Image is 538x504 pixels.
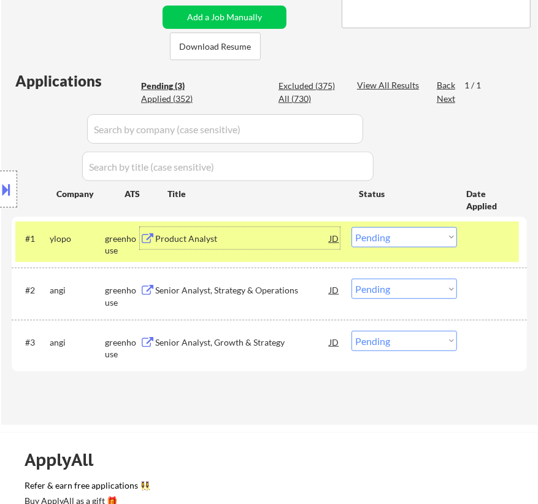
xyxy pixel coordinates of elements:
div: Product Analyst [155,233,329,245]
div: Title [167,188,347,200]
div: 1 / 1 [464,79,493,91]
div: ApplyAll [25,449,107,470]
div: angi [50,336,105,349]
div: JD [328,279,340,301]
div: Back [437,79,456,91]
div: Applications [15,74,137,88]
button: Download Resume [170,33,261,60]
button: Add a Job Manually [163,6,286,29]
div: Status [359,182,448,204]
div: JD [328,227,340,249]
div: Senior Analyst, Strategy & Operations [155,284,329,297]
input: Search by title (case sensitive) [82,152,374,181]
div: View All Results [357,79,423,91]
input: Search by company (case sensitive) [87,114,363,144]
div: Date Applied [466,188,512,212]
a: Refer & earn free applications 👯‍♀️ [25,481,507,494]
div: JD [328,331,340,353]
div: Next [437,93,456,105]
div: Excluded (375) [279,80,340,92]
div: Senior Analyst, Growth & Strategy [155,336,329,349]
div: greenhouse [105,336,140,360]
div: #3 [25,336,40,349]
div: All (730) [279,93,340,105]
